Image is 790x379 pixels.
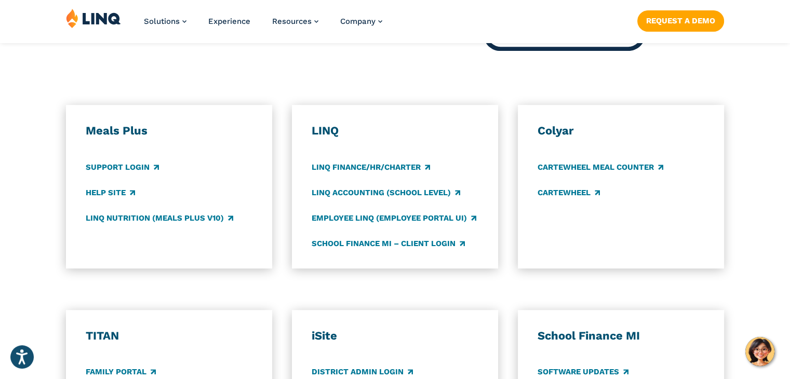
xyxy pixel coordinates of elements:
a: Support Login [86,161,159,173]
a: Solutions [144,17,186,26]
a: Company [340,17,382,26]
a: School Finance MI – Client Login [312,238,465,249]
h3: TITAN [86,329,252,343]
nav: Button Navigation [637,8,724,31]
a: Resources [272,17,318,26]
img: LINQ | K‑12 Software [66,8,121,28]
h3: Meals Plus [86,124,252,138]
h3: Colyar [538,124,704,138]
span: Solutions [144,17,180,26]
a: Employee LINQ (Employee Portal UI) [312,212,476,224]
a: Request a Demo [637,10,724,31]
nav: Primary Navigation [144,8,382,43]
button: Hello, have a question? Let’s chat. [745,337,774,366]
a: LINQ Accounting (school level) [312,187,460,198]
h3: School Finance MI [538,329,704,343]
a: CARTEWHEEL [538,187,600,198]
a: District Admin Login [312,367,413,378]
a: LINQ Finance/HR/Charter [312,161,430,173]
span: Company [340,17,376,26]
span: Resources [272,17,312,26]
a: Help Site [86,187,135,198]
a: LINQ Nutrition (Meals Plus v10) [86,212,233,224]
a: Experience [208,17,250,26]
a: CARTEWHEEL Meal Counter [538,161,663,173]
a: Software Updates [538,367,628,378]
h3: iSite [312,329,478,343]
h3: LINQ [312,124,478,138]
a: Family Portal [86,367,156,378]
